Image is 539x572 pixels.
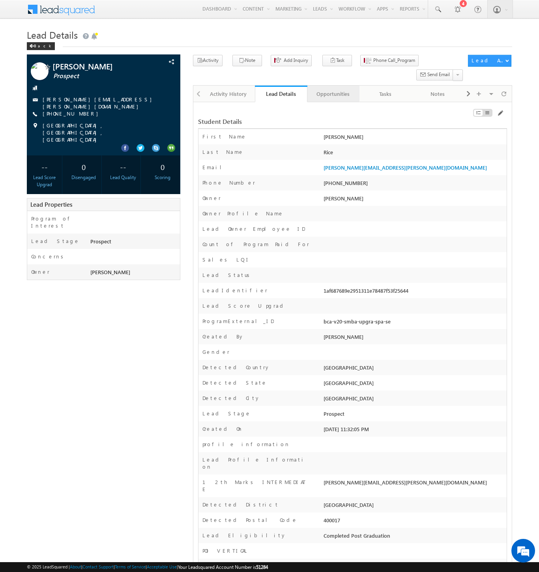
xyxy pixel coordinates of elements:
[29,174,60,188] div: Lead Score Upgrad
[27,28,78,41] span: Lead Details
[41,41,133,52] div: Leave a message
[322,55,352,66] button: Task
[108,174,139,181] div: Lead Quality
[70,564,81,569] a: About
[68,174,99,181] div: Disengaged
[322,133,507,144] div: [PERSON_NAME]
[373,57,415,64] span: Phone Call_Program
[202,547,249,554] label: POI VERTICAL
[322,479,507,490] div: [PERSON_NAME][EMAIL_ADDRESS][PERSON_NAME][DOMAIN_NAME]
[202,516,298,523] label: Detected Postal Code
[31,253,66,260] label: Concerns
[322,532,507,543] div: Completed Post Graduation
[147,564,177,569] a: Acceptable Use
[307,86,359,102] a: Opportunities
[108,159,139,174] div: --
[418,89,457,99] div: Notes
[472,57,505,64] div: Lead Actions
[27,563,268,571] span: © 2025 LeadSquared | | | | |
[202,302,286,309] label: Lead Score Upgrad
[10,73,144,236] textarea: Type your message and click 'Submit'
[271,55,312,66] button: Add Inquiry
[202,225,305,232] label: Lead Owner Employee ID
[366,89,404,99] div: Tasks
[255,86,307,102] a: Lead Details
[359,86,412,102] a: Tasks
[88,237,180,249] div: Prospect
[68,159,99,174] div: 0
[202,210,284,217] label: Owner Profile Name
[202,394,260,402] label: Detected City
[202,364,270,371] label: Detected Country
[284,57,308,64] span: Add Inquiry
[202,287,268,294] label: LeadIdentifier
[43,110,102,118] span: [PHONE_NUMBER]
[31,215,82,229] label: Program of Interest
[322,379,507,390] div: [GEOGRAPHIC_DATA]
[202,256,251,263] label: Sales LQI
[322,410,507,421] div: Prospect
[324,195,363,202] span: [PERSON_NAME]
[202,133,247,140] label: First Name
[202,479,310,493] label: 12th Marks INTERMEDIATE
[202,318,274,325] label: ProgramExternal_ID
[43,96,156,110] a: [PERSON_NAME][EMAIL_ADDRESS][PERSON_NAME][DOMAIN_NAME]
[261,90,301,97] div: Lead Details
[202,241,309,248] label: Count of Program Paid For
[322,318,507,329] div: bca-v20-smba-upgra-spa-se
[43,122,166,143] span: [GEOGRAPHIC_DATA], [GEOGRAPHIC_DATA], [GEOGRAPHIC_DATA]
[31,268,50,275] label: Owner
[198,118,401,125] div: Student Details
[322,364,507,375] div: [GEOGRAPHIC_DATA]
[27,42,59,49] a: Back
[202,179,255,186] label: Phone Number
[115,564,146,569] a: Terms of Service
[202,532,286,539] label: Lead Eligibility
[31,237,80,245] label: Lead Stage
[129,4,148,23] div: Minimize live chat window
[27,42,55,50] div: Back
[322,333,507,344] div: [PERSON_NAME]
[322,179,507,190] div: [PHONE_NUMBER]
[90,269,130,275] span: [PERSON_NAME]
[256,564,268,570] span: 51284
[202,441,290,448] label: profile information
[314,89,352,99] div: Opportunities
[202,194,221,202] label: Owner
[468,55,511,67] button: Lead Actions
[29,159,60,174] div: --
[202,148,244,155] label: Last Name
[427,71,450,78] span: Send Email
[30,200,72,208] span: Lead Properties
[52,62,147,70] span: [PERSON_NAME]
[322,425,507,436] div: [DATE] 11:32:05 PM
[202,333,244,340] label: Created By
[202,501,279,508] label: Detected District
[324,164,487,171] a: [PERSON_NAME][EMAIL_ADDRESS][PERSON_NAME][DOMAIN_NAME]
[147,159,178,174] div: 0
[193,55,223,66] button: Activity
[13,41,33,52] img: d_60004797649_company_0_60004797649
[31,62,49,83] img: Profile photo
[202,410,251,417] label: Lead Stage
[53,72,148,80] span: Prospect
[82,564,114,569] a: Contact Support
[322,501,507,512] div: [GEOGRAPHIC_DATA]
[202,271,253,279] label: Lead Status
[416,69,453,81] button: Send Email
[202,348,230,355] label: Gender
[322,287,507,298] div: 1af687689e2951311e78487f53f25644
[202,379,267,386] label: Detected State
[322,148,507,159] div: Rice
[322,516,507,527] div: 400017
[147,174,178,181] div: Scoring
[209,89,248,99] div: Activity History
[202,456,310,470] label: Lead Profile Information
[322,394,507,406] div: [GEOGRAPHIC_DATA]
[232,55,262,66] button: Note
[203,86,255,102] a: Activity History
[412,86,464,102] a: Notes
[360,55,419,66] button: Phone Call_Program
[178,564,268,570] span: Your Leadsquared Account Number is
[116,243,143,254] em: Submit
